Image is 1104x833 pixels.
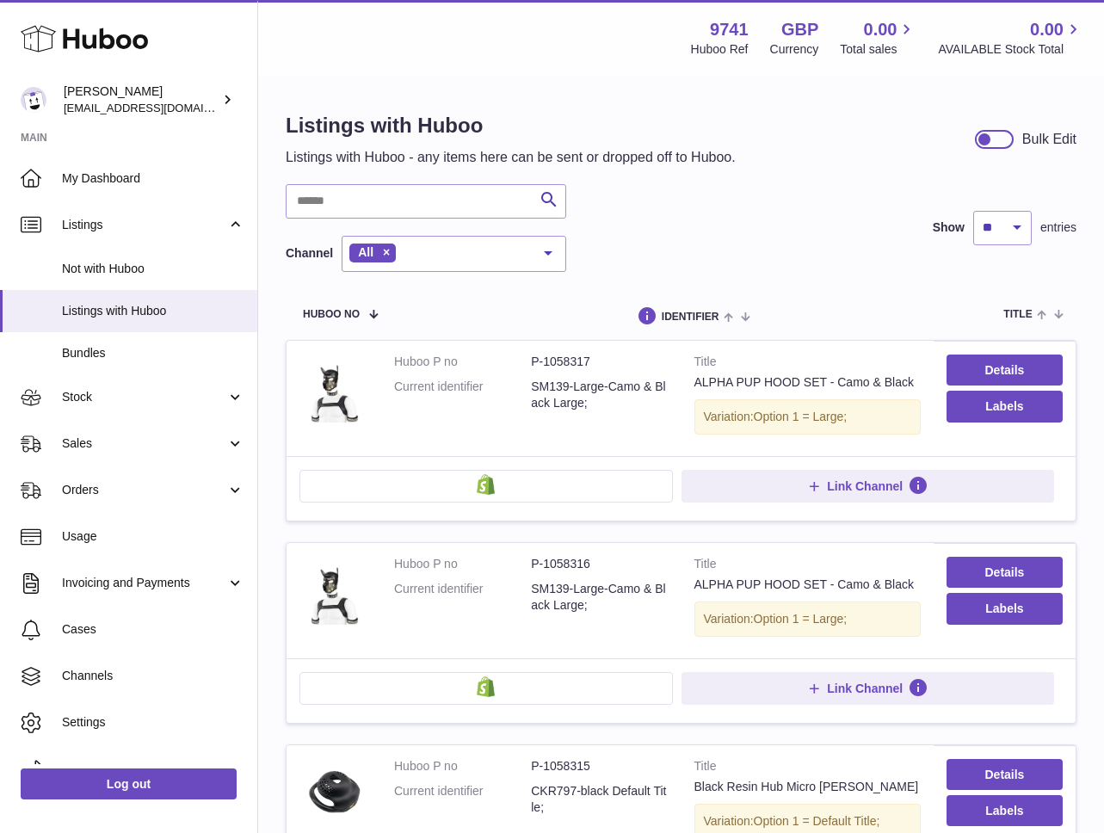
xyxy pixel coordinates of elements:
dd: P-1058317 [531,354,668,370]
dt: Huboo P no [394,556,531,572]
dt: Current identifier [394,581,531,614]
h1: Listings with Huboo [286,112,736,139]
div: Variation: [694,602,921,637]
dd: CKR797-black Default Title; [531,783,668,816]
span: Link Channel [827,681,903,696]
div: Currency [770,41,819,58]
div: Variation: [694,399,921,435]
span: Stock [62,389,226,405]
div: Huboo Ref [691,41,749,58]
button: Link Channel [682,470,1055,503]
dd: P-1058316 [531,556,668,572]
span: Huboo no [303,309,360,320]
button: Labels [947,593,1063,624]
span: AVAILABLE Stock Total [938,41,1083,58]
span: Bundles [62,345,244,361]
img: ALPHA PUP HOOD SET - Camo & Black [299,556,368,625]
button: Labels [947,391,1063,422]
button: Link Channel [682,672,1055,705]
strong: 9741 [710,18,749,41]
strong: GBP [781,18,818,41]
img: Black Resin Hub Micro Chastity Cage [299,758,368,827]
span: Returns [62,761,244,777]
span: Link Channel [827,478,903,494]
a: Details [947,759,1063,790]
span: identifier [662,312,719,323]
a: Details [947,557,1063,588]
a: 0.00 AVAILABLE Stock Total [938,18,1083,58]
span: [EMAIL_ADDRESS][DOMAIN_NAME] [64,101,253,114]
span: Settings [62,714,244,731]
span: 0.00 [864,18,897,41]
div: ALPHA PUP HOOD SET - Camo & Black [694,577,921,593]
span: Listings [62,217,226,233]
strong: Title [694,354,921,374]
span: Total sales [840,41,916,58]
button: Labels [947,795,1063,826]
span: Sales [62,435,226,452]
span: Invoicing and Payments [62,575,226,591]
dt: Current identifier [394,783,531,816]
label: Show [933,219,965,236]
span: 0.00 [1030,18,1064,41]
div: ALPHA PUP HOOD SET - Camo & Black [694,374,921,391]
span: Listings with Huboo [62,303,244,319]
span: My Dashboard [62,170,244,187]
a: 0.00 Total sales [840,18,916,58]
span: Orders [62,482,226,498]
strong: Title [694,758,921,779]
span: Channels [62,668,244,684]
span: All [358,245,373,259]
span: Option 1 = Default Title; [754,814,880,828]
img: ajcmarketingltd@gmail.com [21,87,46,113]
dt: Huboo P no [394,758,531,774]
dt: Current identifier [394,379,531,411]
a: Details [947,355,1063,386]
a: Log out [21,768,237,799]
label: Channel [286,245,333,262]
div: [PERSON_NAME] [64,83,219,116]
span: Option 1 = Large; [754,612,848,626]
span: entries [1040,219,1076,236]
dt: Huboo P no [394,354,531,370]
span: Usage [62,528,244,545]
img: shopify-small.png [477,474,495,495]
div: Black Resin Hub Micro [PERSON_NAME] [694,779,921,795]
dd: SM139-Large-Camo & Black Large; [531,379,668,411]
dd: P-1058315 [531,758,668,774]
dd: SM139-Large-Camo & Black Large; [531,581,668,614]
div: Bulk Edit [1022,130,1076,149]
span: Cases [62,621,244,638]
p: Listings with Huboo - any items here can be sent or dropped off to Huboo. [286,148,736,167]
img: shopify-small.png [477,676,495,697]
img: ALPHA PUP HOOD SET - Camo & Black [299,354,368,423]
span: Not with Huboo [62,261,244,277]
strong: Title [694,556,921,577]
span: Option 1 = Large; [754,410,848,423]
span: title [1003,309,1032,320]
